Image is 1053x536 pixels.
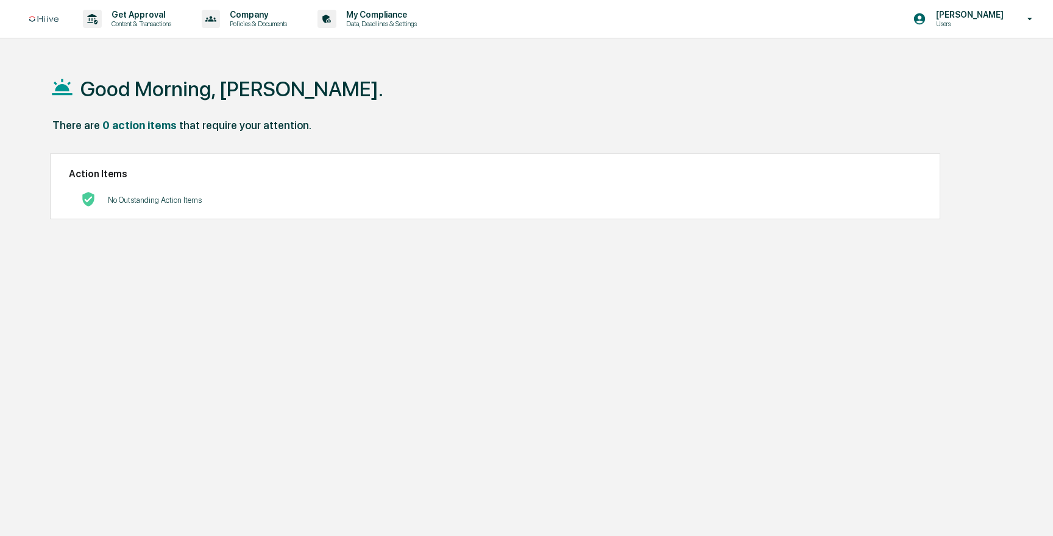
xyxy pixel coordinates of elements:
p: Users [926,19,1010,28]
img: No Actions logo [81,192,96,206]
p: Company [220,10,293,19]
p: My Compliance [336,10,423,19]
h1: Good Morning, [PERSON_NAME]. [80,77,383,101]
h2: Action Items [69,168,922,180]
div: that require your attention. [179,119,311,132]
p: No Outstanding Action Items [108,196,202,205]
p: Get Approval [102,10,177,19]
img: logo [29,16,58,23]
p: [PERSON_NAME] [926,10,1010,19]
p: Data, Deadlines & Settings [336,19,423,28]
div: There are [52,119,100,132]
p: Content & Transactions [102,19,177,28]
div: 0 action items [102,119,177,132]
p: Policies & Documents [220,19,293,28]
